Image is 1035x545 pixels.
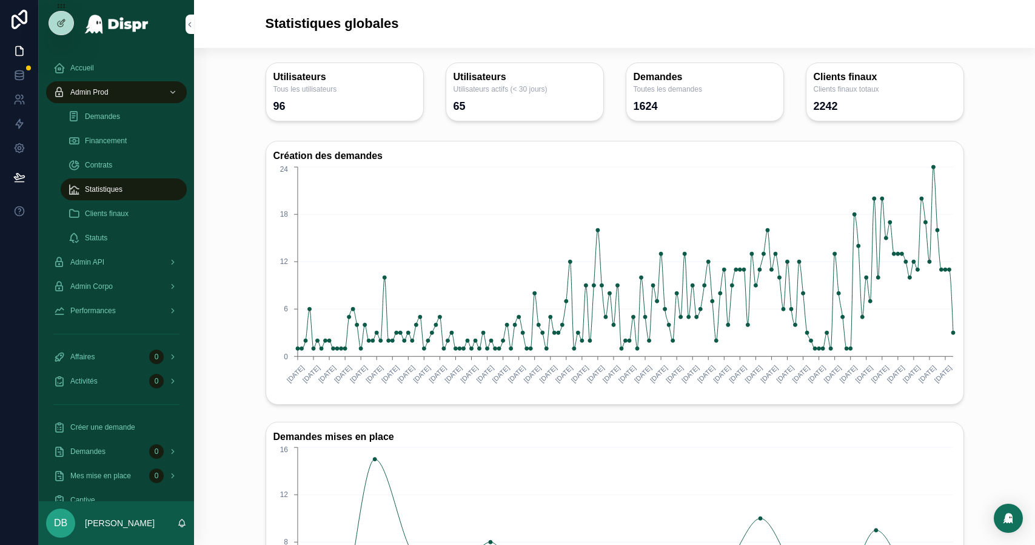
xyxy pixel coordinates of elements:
[149,350,164,364] div: 0
[680,364,700,384] text: [DATE]
[933,364,953,384] text: [DATE]
[348,364,368,384] text: [DATE]
[759,364,779,384] text: [DATE]
[149,374,164,388] div: 0
[273,149,956,164] h3: Création des demandes
[569,364,589,384] text: [DATE]
[522,364,542,384] text: [DATE]
[917,364,937,384] text: [DATE]
[61,203,187,225] a: Clients finaux
[743,364,763,384] text: [DATE]
[284,305,288,313] tspan: 6
[46,489,187,511] a: Captive
[317,364,337,384] text: [DATE]
[301,364,321,384] text: [DATE]
[885,364,905,384] text: [DATE]
[70,495,95,505] span: Captive
[273,164,956,397] div: chart
[85,136,127,146] span: Financement
[854,364,874,384] text: [DATE]
[806,364,826,384] text: [DATE]
[454,84,596,94] span: Utilisateurs actifs (< 30 jours)
[46,300,187,322] a: Performances
[46,370,187,392] a: Activités0
[61,130,187,152] a: Financement
[84,15,149,34] img: App logo
[61,154,187,176] a: Contrats
[506,364,526,384] text: [DATE]
[791,364,811,384] text: [DATE]
[85,184,122,194] span: Statistiques
[39,49,194,501] div: scrollable content
[412,364,432,384] text: [DATE]
[46,81,187,103] a: Admin Prod
[427,364,447,384] text: [DATE]
[70,63,94,73] span: Accueil
[61,178,187,200] a: Statistiques
[70,257,104,267] span: Admin API
[70,471,131,481] span: Mes mise en place
[475,364,495,384] text: [DATE]
[46,416,187,438] a: Créer une demande
[838,364,858,384] text: [DATE]
[712,364,732,384] text: [DATE]
[634,99,658,113] div: 1624
[664,364,684,384] text: [DATE]
[443,364,463,384] text: [DATE]
[46,441,187,462] a: Demandes0
[273,70,416,84] h3: Utilisateurs
[70,282,113,291] span: Admin Corpo
[332,364,352,384] text: [DATE]
[280,165,288,174] tspan: 24
[285,364,305,384] text: [DATE]
[634,84,776,94] span: Toutes les demandes
[775,364,795,384] text: [DATE]
[454,70,596,84] h3: Utilisateurs
[585,364,605,384] text: [DATE]
[284,352,288,361] tspan: 0
[554,364,574,384] text: [DATE]
[822,364,842,384] text: [DATE]
[901,364,921,384] text: [DATE]
[538,364,558,384] text: [DATE]
[459,364,479,384] text: [DATE]
[617,364,637,384] text: [DATE]
[46,276,187,297] a: Admin Corpo
[814,84,956,94] span: Clients finaux totaux
[814,99,838,113] div: 2242
[70,352,95,362] span: Affaires
[61,106,187,127] a: Demandes
[46,346,187,368] a: Affaires0
[696,364,716,384] text: [DATE]
[280,491,288,499] tspan: 12
[149,469,164,483] div: 0
[85,112,120,121] span: Demandes
[648,364,668,384] text: [DATE]
[632,364,652,384] text: [DATE]
[396,364,416,384] text: [DATE]
[54,516,67,530] span: DB
[364,364,384,384] text: [DATE]
[70,422,135,432] span: Créer une demande
[46,251,187,273] a: Admin API
[85,209,129,218] span: Clients finaux
[869,364,889,384] text: [DATE]
[634,70,776,84] h3: Demandes
[85,160,112,170] span: Contrats
[280,446,288,455] tspan: 16
[273,99,286,113] div: 96
[280,257,288,266] tspan: 12
[728,364,748,384] text: [DATE]
[273,430,956,445] h3: Demandes mises en place
[46,465,187,487] a: Mes mise en place0
[601,364,621,384] text: [DATE]
[85,517,155,529] p: [PERSON_NAME]
[273,84,416,94] span: Tous les utilisateurs
[85,233,107,243] span: Statuts
[454,99,466,113] div: 65
[491,364,511,384] text: [DATE]
[70,87,109,97] span: Admin Prod
[46,57,187,79] a: Accueil
[70,376,98,386] span: Activités
[70,447,106,456] span: Demandes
